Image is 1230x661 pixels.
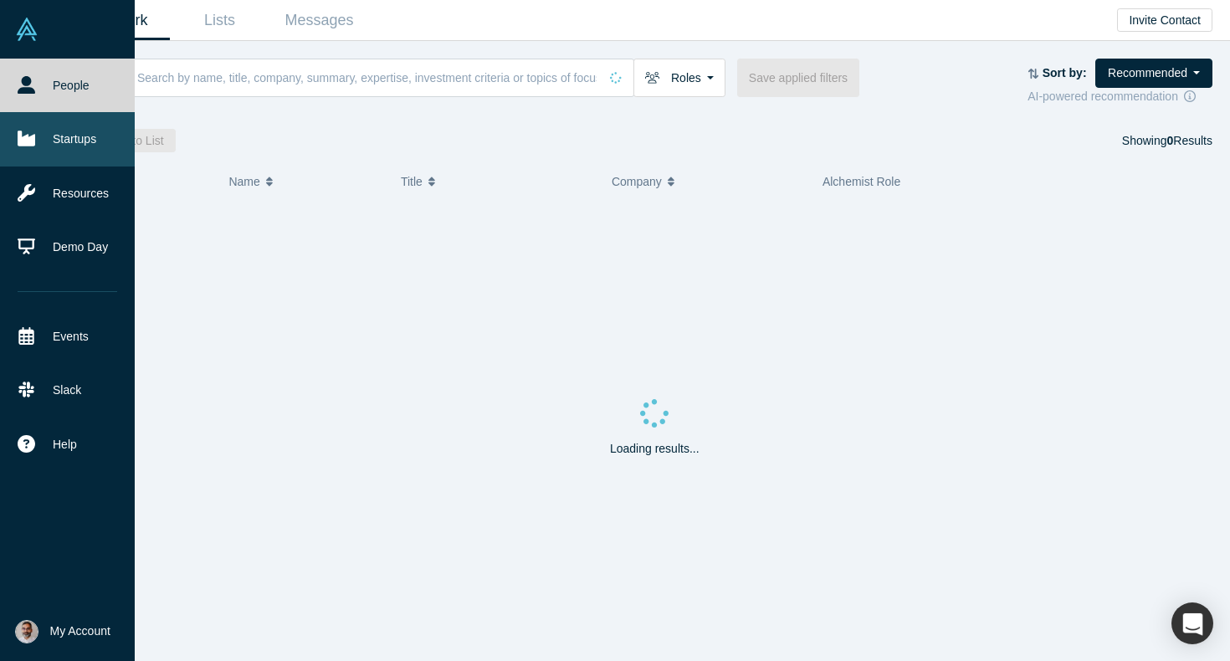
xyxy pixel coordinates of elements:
strong: 0 [1167,134,1174,147]
p: Loading results... [610,440,700,458]
span: My Account [50,623,110,640]
span: Results [1167,134,1212,147]
div: AI-powered recommendation [1028,88,1212,105]
span: Help [53,436,77,453]
img: Alchemist Vault Logo [15,18,38,41]
button: Name [228,164,383,199]
img: Gotam Bhardwaj's Account [15,620,38,643]
a: Messages [269,1,369,40]
input: Search by name, title, company, summary, expertise, investment criteria or topics of focus [136,58,598,97]
span: Title [401,164,423,199]
button: Company [612,164,805,199]
button: Add to List [97,129,176,152]
span: Alchemist Role [823,175,900,188]
a: Lists [170,1,269,40]
strong: Sort by: [1043,66,1087,79]
span: Company [612,164,662,199]
button: Title [401,164,594,199]
button: Save applied filters [737,59,859,97]
button: Roles [633,59,725,97]
div: Showing [1122,129,1212,152]
button: My Account [15,620,110,643]
button: Recommended [1095,59,1212,88]
button: Invite Contact [1117,8,1212,32]
span: Name [228,164,259,199]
